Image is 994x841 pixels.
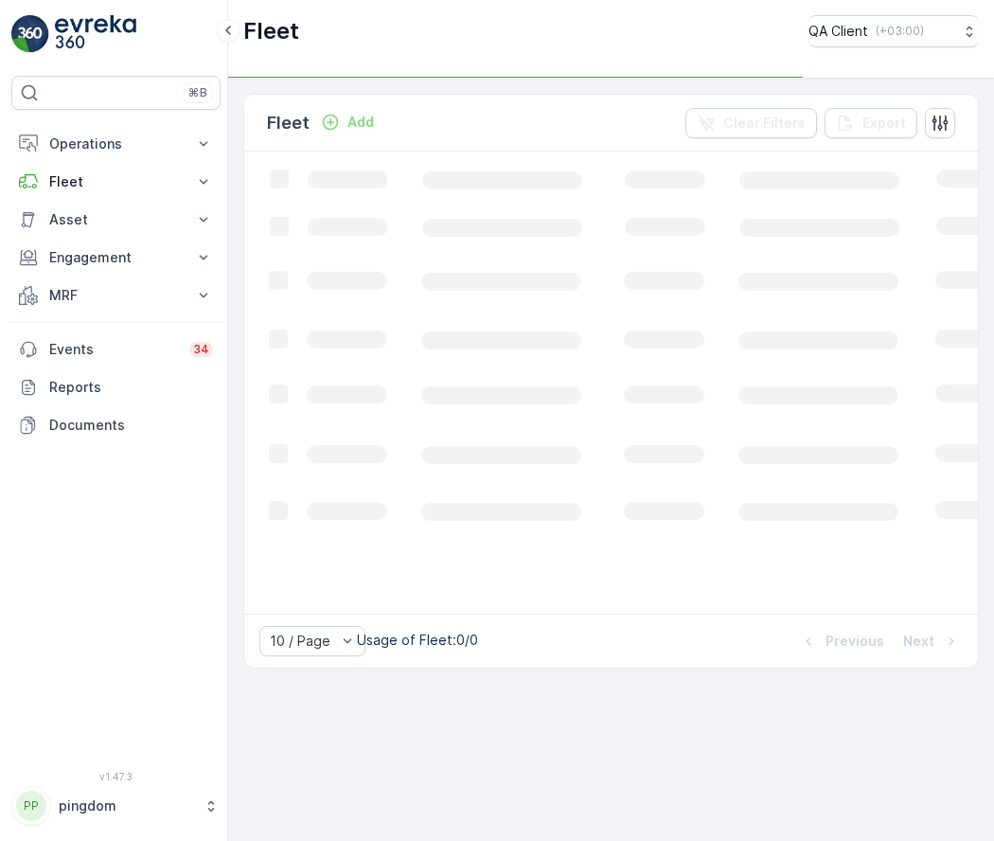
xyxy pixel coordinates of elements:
[49,172,183,191] p: Fleet
[267,110,310,136] p: Fleet
[313,111,382,134] button: Add
[357,631,478,650] p: Usage of Fleet : 0/0
[243,16,299,46] p: Fleet
[825,108,917,138] button: Export
[49,248,183,267] p: Engagement
[11,201,221,239] button: Asset
[723,114,806,133] p: Clear Filters
[193,342,209,357] p: 34
[876,24,924,39] p: ( +03:00 )
[825,632,884,651] p: Previous
[49,340,178,359] p: Events
[808,22,868,41] p: QA Client
[49,378,213,397] p: Reports
[808,15,979,47] button: QA Client(+03:00)
[49,416,213,435] p: Documents
[11,771,221,782] span: v 1.47.3
[49,134,183,153] p: Operations
[16,791,46,821] div: PP
[797,630,886,653] button: Previous
[11,368,221,406] a: Reports
[11,406,221,444] a: Documents
[188,85,207,100] p: ⌘B
[49,286,183,305] p: MRF
[11,277,221,314] button: MRF
[11,786,221,826] button: PPpingdom
[903,632,934,651] p: Next
[49,210,183,229] p: Asset
[11,163,221,201] button: Fleet
[55,15,136,53] img: logo_light-DOdMpM7g.png
[11,239,221,277] button: Engagement
[11,15,49,53] img: logo
[685,108,817,138] button: Clear Filters
[59,796,194,815] p: pingdom
[347,113,374,132] p: Add
[11,331,221,368] a: Events34
[11,125,221,163] button: Operations
[901,630,963,653] button: Next
[862,114,906,133] p: Export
